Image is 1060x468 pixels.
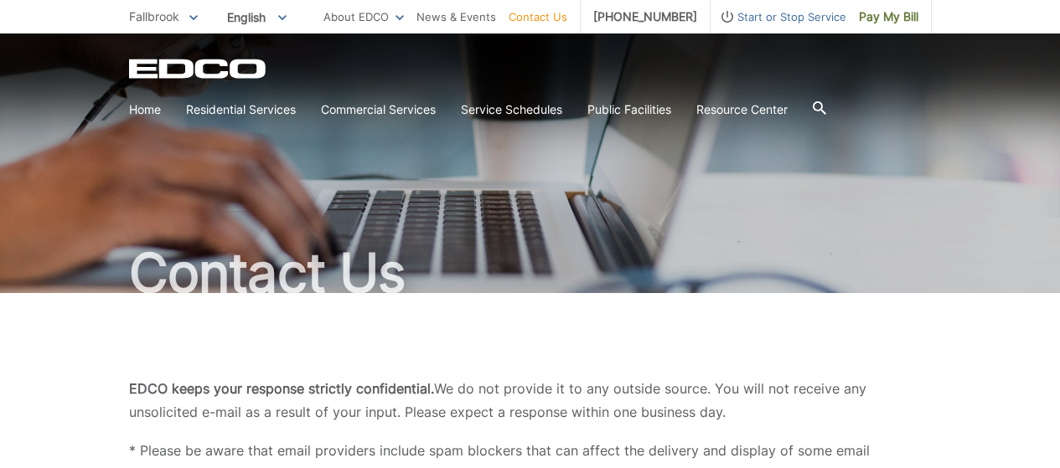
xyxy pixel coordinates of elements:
[186,100,296,119] a: Residential Services
[129,377,932,424] p: We do not provide it to any outside source. You will not receive any unsolicited e-mail as a resu...
[587,100,671,119] a: Public Facilities
[129,9,179,23] span: Fallbrook
[215,3,299,31] span: English
[129,380,434,397] b: EDCO keeps your response strictly confidential.
[416,8,496,26] a: News & Events
[323,8,404,26] a: About EDCO
[321,100,436,119] a: Commercial Services
[129,59,268,79] a: EDCD logo. Return to the homepage.
[696,100,788,119] a: Resource Center
[461,100,562,119] a: Service Schedules
[129,100,161,119] a: Home
[509,8,567,26] a: Contact Us
[859,8,918,26] span: Pay My Bill
[129,246,932,300] h1: Contact Us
